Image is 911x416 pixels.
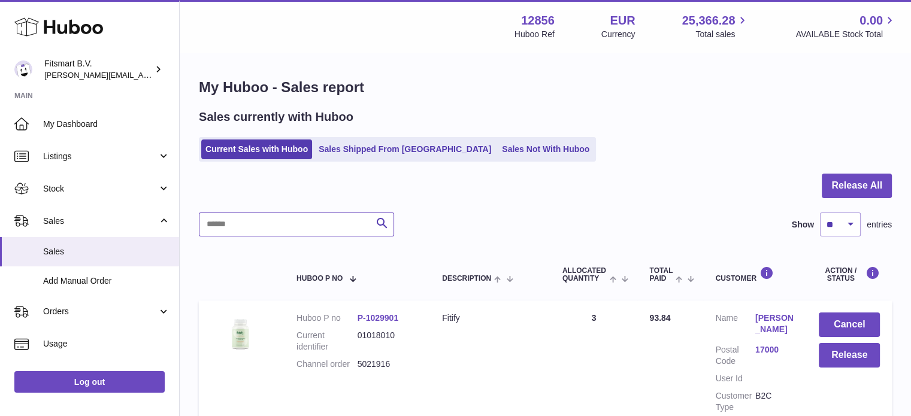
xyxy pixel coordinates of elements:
div: Fitify [442,312,538,324]
span: Total paid [649,267,673,283]
a: [PERSON_NAME] [755,312,795,335]
h1: My Huboo - Sales report [199,78,892,97]
div: Huboo Ref [514,29,555,40]
a: 25,366.28 Total sales [682,13,749,40]
span: AVAILABLE Stock Total [795,29,897,40]
dt: Huboo P no [296,312,358,324]
dd: B2C [755,390,795,413]
span: Add Manual Order [43,275,170,287]
span: Sales [43,246,170,257]
span: entries [867,219,892,230]
img: 128561739542540.png [211,312,271,355]
span: Description [442,275,491,283]
button: Release [819,343,880,368]
dt: User Id [715,373,755,384]
strong: 12856 [521,13,555,29]
a: Current Sales with Huboo [201,139,312,159]
label: Show [792,219,814,230]
span: Stock [43,183,158,195]
span: ALLOCATED Quantity [562,267,607,283]
dt: Customer Type [715,390,755,413]
span: 0.00 [859,13,883,29]
a: Sales Shipped From [GEOGRAPHIC_DATA] [314,139,495,159]
span: 93.84 [649,313,670,323]
img: jonathan@leaderoo.com [14,60,32,78]
div: Customer [715,266,795,283]
div: Currency [601,29,635,40]
button: Cancel [819,312,880,337]
div: Action / Status [819,266,880,283]
span: Huboo P no [296,275,343,283]
span: [PERSON_NAME][EMAIL_ADDRESS][DOMAIN_NAME] [44,70,240,80]
button: Release All [822,174,892,198]
dt: Current identifier [296,330,358,353]
span: Sales [43,215,158,227]
span: Orders [43,306,158,317]
span: Listings [43,151,158,162]
h2: Sales currently with Huboo [199,109,353,125]
dt: Postal Code [715,344,755,367]
dt: Channel order [296,359,358,370]
a: 0.00 AVAILABLE Stock Total [795,13,897,40]
div: Fitsmart B.V. [44,58,152,81]
a: P-1029901 [358,313,399,323]
a: Log out [14,371,165,393]
a: Sales Not With Huboo [498,139,594,159]
dd: 5021916 [358,359,419,370]
a: 17000 [755,344,795,356]
dd: 01018010 [358,330,419,353]
span: My Dashboard [43,119,170,130]
span: Usage [43,338,170,350]
strong: EUR [610,13,635,29]
dt: Name [715,312,755,338]
span: 25,366.28 [682,13,735,29]
span: Total sales [695,29,749,40]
